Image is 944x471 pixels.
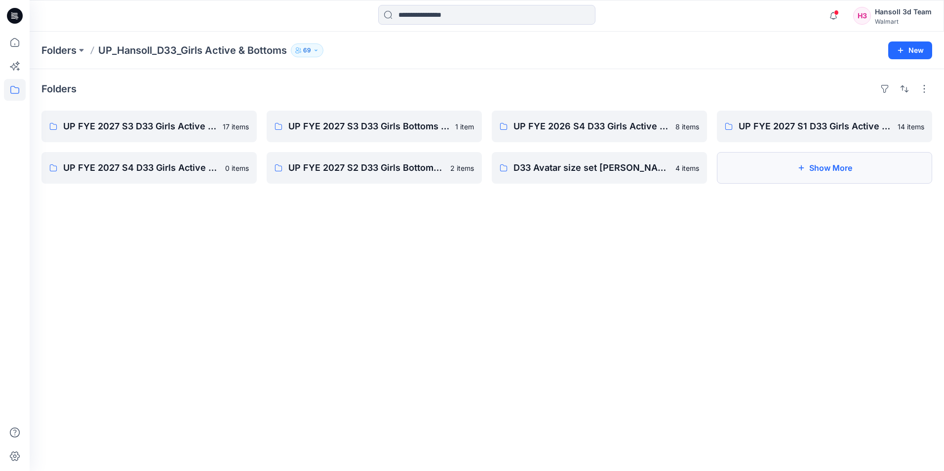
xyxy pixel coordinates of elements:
[41,43,77,57] a: Folders
[875,6,932,18] div: Hansoll 3d Team
[492,111,707,142] a: UP FYE 2026 S4 D33 Girls Active Hansoll8 items
[291,43,323,57] button: 69
[63,161,219,175] p: UP FYE 2027 S4 D33 Girls Active Hansoll
[675,163,699,173] p: 4 items
[288,161,444,175] p: UP FYE 2027 S2 D33 Girls Bottoms Hansoll
[303,45,311,56] p: 69
[41,152,257,184] a: UP FYE 2027 S4 D33 Girls Active Hansoll0 items
[875,18,932,25] div: Walmart
[41,83,77,95] h4: Folders
[63,119,217,133] p: UP FYE 2027 S3 D33 Girls Active Hansoll
[898,121,924,132] p: 14 items
[717,111,932,142] a: UP FYE 2027 S1 D33 Girls Active Hansoll14 items
[223,121,249,132] p: 17 items
[41,111,257,142] a: UP FYE 2027 S3 D33 Girls Active Hansoll17 items
[492,152,707,184] a: D33 Avatar size set [PERSON_NAME]4 items
[513,161,669,175] p: D33 Avatar size set [PERSON_NAME]
[267,111,482,142] a: UP FYE 2027 S3 D33 Girls Bottoms Hansoll1 item
[739,119,892,133] p: UP FYE 2027 S1 D33 Girls Active Hansoll
[853,7,871,25] div: H3
[717,152,932,184] button: Show More
[288,119,449,133] p: UP FYE 2027 S3 D33 Girls Bottoms Hansoll
[225,163,249,173] p: 0 items
[267,152,482,184] a: UP FYE 2027 S2 D33 Girls Bottoms Hansoll2 items
[450,163,474,173] p: 2 items
[513,119,669,133] p: UP FYE 2026 S4 D33 Girls Active Hansoll
[888,41,932,59] button: New
[98,43,287,57] p: UP_Hansoll_D33_Girls Active & Bottoms
[455,121,474,132] p: 1 item
[675,121,699,132] p: 8 items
